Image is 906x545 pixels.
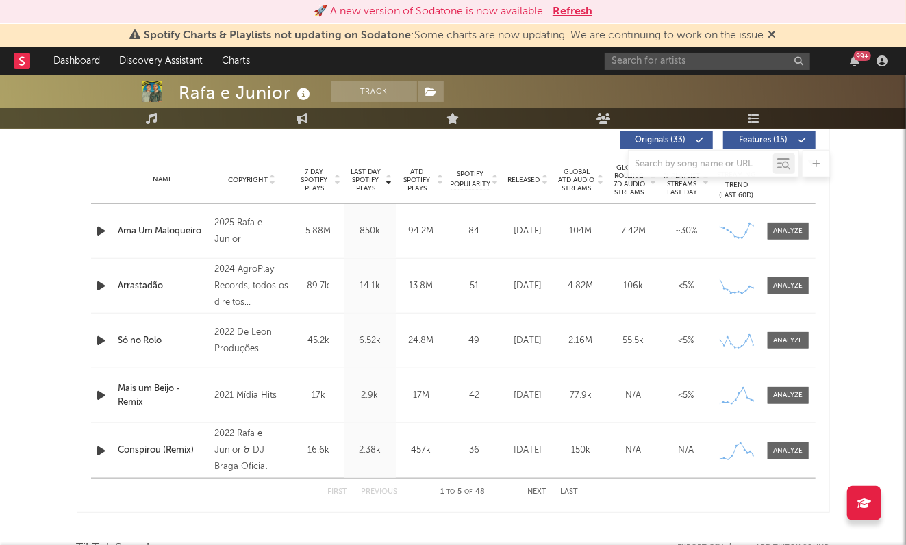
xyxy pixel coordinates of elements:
button: Originals(33) [620,131,713,149]
div: 24.8M [399,334,444,348]
div: Global Streaming Trend (Last 60D) [716,160,757,201]
div: [DATE] [505,279,551,293]
div: 36 [451,444,499,457]
div: 99 + [854,51,871,61]
span: Copyright [228,176,268,184]
button: First [328,488,348,496]
a: Conspirou (Remix) [118,444,208,457]
span: Dismiss [768,30,777,41]
input: Search for artists [605,53,810,70]
div: <5% [664,334,709,348]
button: Track [331,81,417,102]
span: Spotify Charts & Playlists not updating on Sodatone [144,30,412,41]
div: 106k [611,279,657,293]
div: 🚀 A new version of Sodatone is now available. [314,3,546,20]
div: 17k [297,389,341,403]
div: 2.38k [348,444,392,457]
div: 16.6k [297,444,341,457]
a: Só no Rolo [118,334,208,348]
input: Search by song name or URL [629,159,773,170]
span: to [446,489,455,495]
button: Refresh [553,3,592,20]
div: 2024 AgroPlay Records, todos os direitos reservados [214,262,289,311]
div: 5.88M [297,225,341,238]
div: Name [118,175,208,185]
span: Global ATD Audio Streams [558,168,596,192]
div: 150k [558,444,604,457]
div: 84 [451,225,499,238]
div: 1 5 48 [425,484,501,500]
div: 51 [451,279,499,293]
div: 7.42M [611,225,657,238]
span: Estimated % Playlist Streams Last Day [664,164,701,197]
div: 2025 Rafa e Junior [214,215,289,248]
div: 45.2k [297,334,341,348]
div: <5% [664,279,709,293]
div: 2.16M [558,334,604,348]
span: of [464,489,473,495]
button: Next [528,488,547,496]
div: [DATE] [505,334,551,348]
a: Ama Um Maloqueiro [118,225,208,238]
button: Last [561,488,579,496]
div: 6.52k [348,334,392,348]
div: N/A [611,444,657,457]
span: Originals ( 33 ) [629,136,692,144]
button: Previous [362,488,398,496]
div: 14.1k [348,279,392,293]
span: Released [508,176,540,184]
a: Arrastadão [118,279,208,293]
div: [DATE] [505,389,551,403]
div: 49 [451,334,499,348]
a: Charts [212,47,260,75]
div: 4.82M [558,279,604,293]
div: [DATE] [505,225,551,238]
div: 850k [348,225,392,238]
a: Discovery Assistant [110,47,212,75]
span: Last Day Spotify Plays [348,168,384,192]
div: 13.8M [399,279,444,293]
div: 2.9k [348,389,392,403]
div: 55.5k [611,334,657,348]
div: 17M [399,389,444,403]
div: N/A [611,389,657,403]
div: 2021 Mídia Hits [214,388,289,404]
a: Mais um Beijo - Remix [118,382,208,409]
div: 457k [399,444,444,457]
div: 2022 Rafa e Junior & DJ Braga Oficial [214,426,289,475]
div: N/A [664,444,709,457]
span: ATD Spotify Plays [399,168,436,192]
div: 94.2M [399,225,444,238]
div: 42 [451,389,499,403]
button: Features(15) [723,131,816,149]
div: 2022 De Leon Produções [214,325,289,357]
div: 104M [558,225,604,238]
div: 89.7k [297,279,341,293]
a: Dashboard [44,47,110,75]
div: Rafa e Junior [179,81,314,104]
button: 99+ [850,55,859,66]
span: Features ( 15 ) [732,136,795,144]
div: ~ 30 % [664,225,709,238]
div: <5% [664,389,709,403]
span: Global Rolling 7D Audio Streams [611,164,649,197]
span: Spotify Popularity [450,169,490,190]
div: [DATE] [505,444,551,457]
div: 77.9k [558,389,604,403]
span: 7 Day Spotify Plays [297,168,333,192]
span: : Some charts are now updating. We are continuing to work on the issue [144,30,764,41]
